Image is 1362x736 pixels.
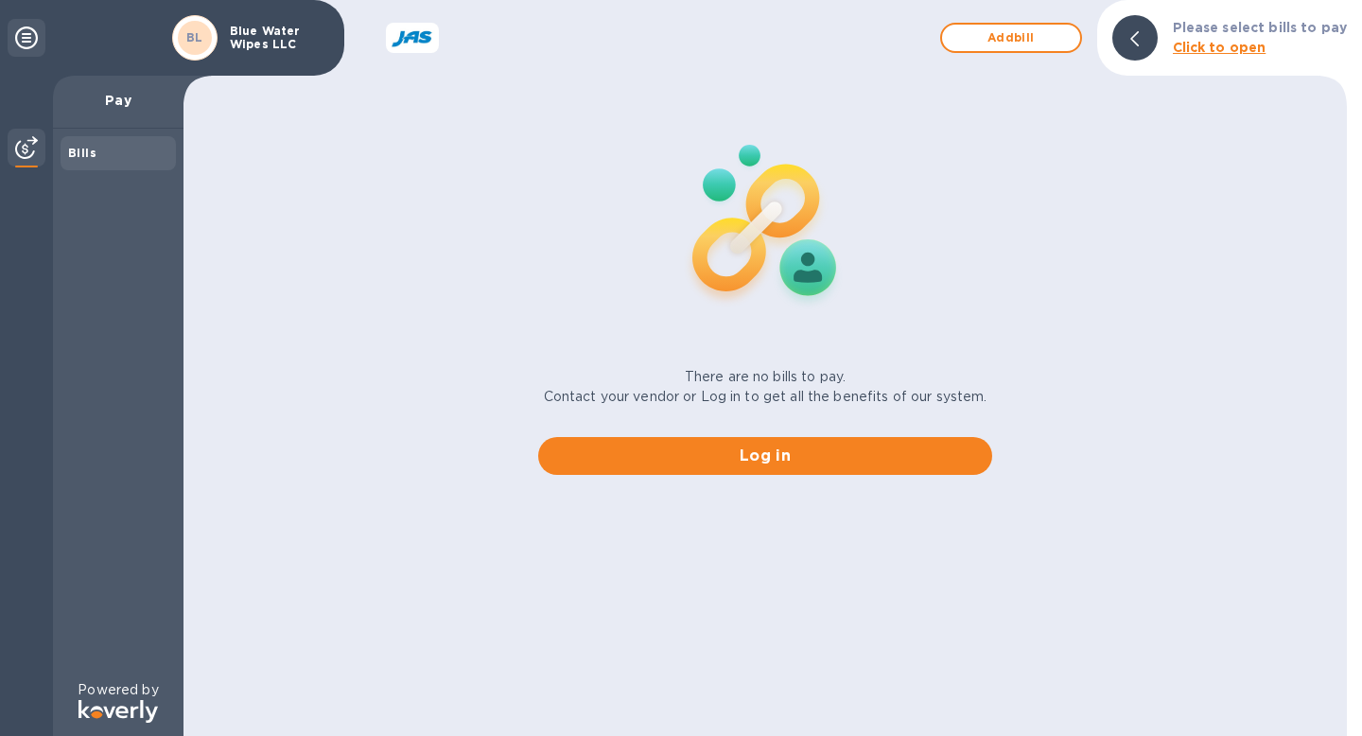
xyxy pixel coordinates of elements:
[68,146,96,160] b: Bills
[957,26,1065,49] span: Add bill
[1173,40,1266,55] b: Click to open
[940,23,1082,53] button: Addbill
[544,367,987,407] p: There are no bills to pay. Contact your vendor or Log in to get all the benefits of our system.
[79,700,158,723] img: Logo
[230,25,324,51] p: Blue Water Wipes LLC
[68,91,168,110] p: Pay
[78,680,158,700] p: Powered by
[1173,20,1347,35] b: Please select bills to pay
[186,30,203,44] b: BL
[538,437,992,475] button: Log in
[553,445,977,467] span: Log in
